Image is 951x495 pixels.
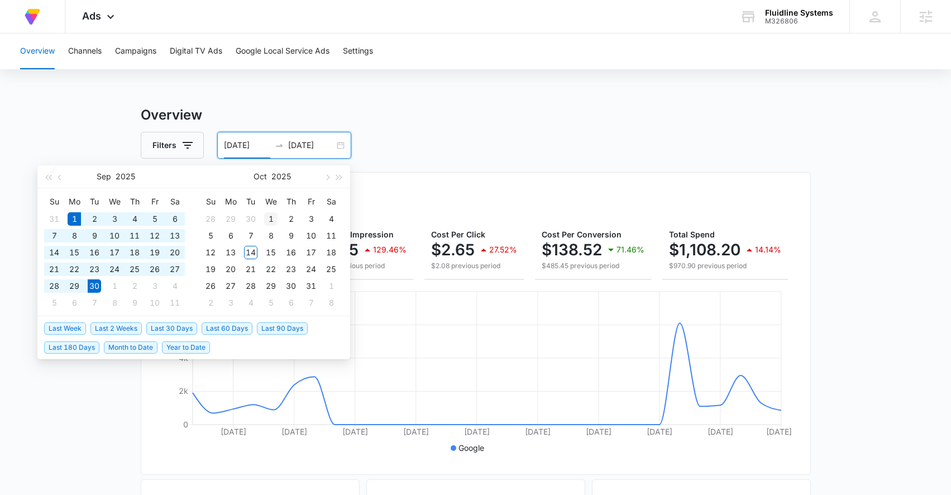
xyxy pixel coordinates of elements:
td: 2025-09-16 [84,244,104,261]
div: 15 [264,246,278,259]
div: 8 [324,296,338,310]
td: 2025-09-11 [125,227,145,244]
p: $2.65 [431,241,475,259]
div: 5 [47,296,61,310]
div: 17 [304,246,318,259]
div: 8 [264,229,278,242]
td: 2025-09-23 [84,261,104,278]
p: $0.02 previous period [315,261,407,271]
td: 2025-10-04 [321,211,341,227]
div: 9 [128,296,141,310]
div: 27 [168,263,181,276]
div: 11 [168,296,181,310]
p: 129.46% [373,246,407,254]
td: 2025-10-05 [44,294,64,311]
div: v 4.0.25 [31,18,55,27]
td: 2025-10-07 [241,227,261,244]
th: Fr [301,193,321,211]
div: 4 [324,212,338,226]
div: 31 [47,212,61,226]
tspan: [DATE] [707,427,733,436]
span: swap-right [275,141,284,150]
td: 2025-09-25 [125,261,145,278]
td: 2025-10-22 [261,261,281,278]
div: 2 [284,212,298,226]
div: 30 [88,279,101,293]
td: 2025-08-31 [44,211,64,227]
td: 2025-09-22 [64,261,84,278]
div: 5 [148,212,161,226]
span: Last 60 Days [202,322,252,335]
span: Cost Per Conversion [542,230,622,239]
div: 8 [108,296,121,310]
td: 2025-10-27 [221,278,241,294]
td: 2025-10-06 [221,227,241,244]
button: Settings [343,34,373,69]
span: Cost Per Impression [315,230,394,239]
div: 14 [47,246,61,259]
td: 2025-10-15 [261,244,281,261]
td: 2025-10-16 [281,244,301,261]
div: 28 [47,279,61,293]
th: Su [200,193,221,211]
div: 16 [284,246,298,259]
div: 30 [284,279,298,293]
th: Tu [84,193,104,211]
td: 2025-11-06 [281,294,301,311]
div: 11 [128,229,141,242]
div: 3 [148,279,161,293]
td: 2025-10-05 [200,227,221,244]
div: 13 [168,229,181,242]
div: 7 [304,296,318,310]
div: 25 [128,263,141,276]
span: to [275,141,284,150]
div: 14 [244,246,257,259]
td: 2025-10-07 [84,294,104,311]
div: 1 [264,212,278,226]
button: Overview [20,34,55,69]
div: 7 [244,229,257,242]
td: 2025-10-02 [281,211,301,227]
p: $485.45 previous period [542,261,644,271]
img: website_grey.svg [18,29,27,38]
button: Campaigns [115,34,156,69]
div: 6 [284,296,298,310]
div: Keywords by Traffic [123,66,188,73]
span: Total Spend [669,230,715,239]
td: 2025-09-03 [104,211,125,227]
td: 2025-11-07 [301,294,321,311]
div: 6 [168,212,181,226]
p: 71.46% [617,246,644,254]
td: 2025-10-12 [200,244,221,261]
td: 2025-10-21 [241,261,261,278]
div: 4 [128,212,141,226]
td: 2025-09-07 [44,227,64,244]
div: 12 [204,246,217,259]
td: 2025-09-26 [145,261,165,278]
td: 2025-09-08 [64,227,84,244]
div: 17 [108,246,121,259]
div: 25 [324,263,338,276]
span: Last 90 Days [257,322,308,335]
div: 10 [148,296,161,310]
td: 2025-10-20 [221,261,241,278]
div: 10 [304,229,318,242]
td: 2025-09-05 [145,211,165,227]
tspan: 0 [183,420,188,429]
th: We [261,193,281,211]
tspan: [DATE] [403,427,428,436]
td: 2025-09-14 [44,244,64,261]
td: 2025-09-28 [200,211,221,227]
tspan: [DATE] [646,427,672,436]
img: Volusion [22,7,42,27]
td: 2025-10-30 [281,278,301,294]
input: Start date [224,139,270,151]
div: 3 [304,212,318,226]
div: 16 [88,246,101,259]
td: 2025-10-13 [221,244,241,261]
div: 1 [68,212,81,226]
td: 2025-09-29 [64,278,84,294]
td: 2025-09-18 [125,244,145,261]
td: 2025-10-17 [301,244,321,261]
img: logo_orange.svg [18,18,27,27]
